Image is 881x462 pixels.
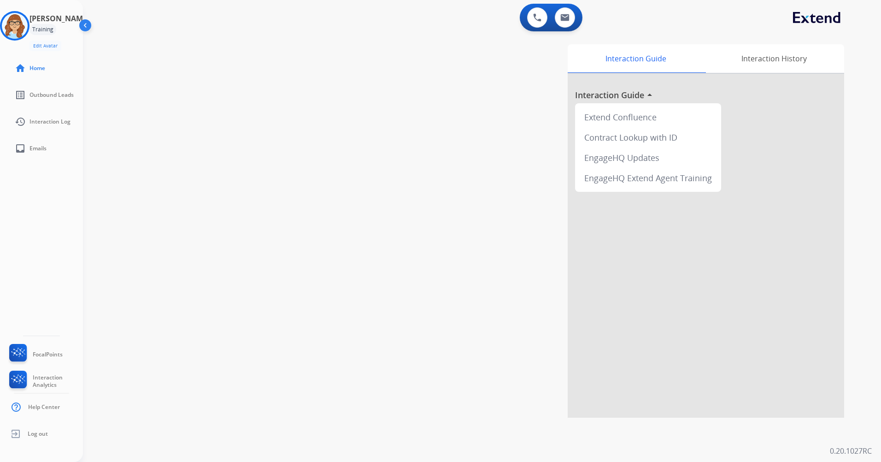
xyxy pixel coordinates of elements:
[579,168,717,188] div: EngageHQ Extend Agent Training
[15,116,26,127] mat-icon: history
[15,89,26,101] mat-icon: list_alt
[33,351,63,358] span: FocalPoints
[29,13,89,24] h3: [PERSON_NAME]
[830,445,872,456] p: 0.20.1027RC
[579,127,717,148] div: Contract Lookup with ID
[29,24,56,35] div: Training
[568,44,704,73] div: Interaction Guide
[29,145,47,152] span: Emails
[579,148,717,168] div: EngageHQ Updates
[33,374,83,389] span: Interaction Analytics
[7,344,63,365] a: FocalPoints
[28,430,48,438] span: Log out
[29,91,74,99] span: Outbound Leads
[29,65,45,72] span: Home
[704,44,844,73] div: Interaction History
[15,143,26,154] mat-icon: inbox
[29,118,70,125] span: Interaction Log
[2,13,28,39] img: avatar
[28,403,60,411] span: Help Center
[15,63,26,74] mat-icon: home
[7,371,83,392] a: Interaction Analytics
[29,41,61,51] button: Edit Avatar
[579,107,717,127] div: Extend Confluence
